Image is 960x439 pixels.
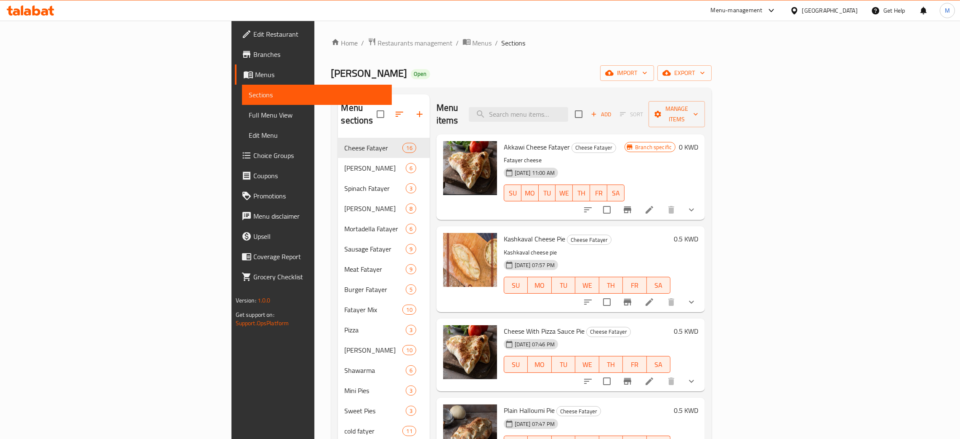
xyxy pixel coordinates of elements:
[508,359,524,371] span: SU
[402,426,416,436] div: items
[249,130,385,140] span: Edit Menu
[345,244,406,254] div: Sausage Fatayer
[664,68,705,78] span: export
[403,346,415,354] span: 10
[338,219,430,239] div: Mortadella Fatayer6
[802,6,858,15] div: [GEOGRAPHIC_DATA]
[504,155,625,166] p: Fatayer cheese
[338,320,430,340] div: Pizza3
[504,233,565,245] span: Kashkaval Cheese Pie
[556,406,601,416] div: Cheese Fatayer
[242,125,392,145] a: Edit Menu
[338,178,430,198] div: Spinach Fatayer3
[556,185,573,201] button: WE
[552,277,576,294] button: TU
[242,85,392,105] a: Sections
[681,371,702,391] button: show more
[253,252,385,262] span: Coverage Report
[607,68,647,78] span: import
[345,264,406,274] span: Meat Fatayer
[542,187,553,199] span: TU
[345,183,406,193] span: Spinach Fatayer
[611,187,621,199] span: SA
[345,345,403,355] div: Keto Fatayer
[552,356,576,373] button: TU
[345,143,403,153] span: Cheese Fatayer
[345,426,403,436] div: cold fatyer
[403,427,415,435] span: 11
[406,407,416,415] span: 3
[235,166,392,186] a: Coupons
[603,359,620,371] span: TH
[345,385,406,396] span: Mini Pies
[406,265,416,273] span: 9
[655,104,698,125] span: Manage items
[368,37,453,48] a: Restaurants management
[331,37,712,48] nav: breadcrumb
[253,29,385,39] span: Edit Restaurant
[504,356,528,373] button: SU
[626,359,644,371] span: FR
[345,305,403,315] div: Fatayer Mix
[345,325,406,335] span: Pizza
[406,387,416,395] span: 3
[573,185,590,201] button: TH
[650,359,667,371] span: SA
[511,261,558,269] span: [DATE] 07:57 PM
[406,163,416,173] div: items
[406,205,416,213] span: 8
[570,105,588,123] span: Select section
[345,365,406,375] span: Shawarma
[555,359,572,371] span: TU
[644,376,654,386] a: Edit menu item
[338,300,430,320] div: Fatayer Mix10
[443,233,497,287] img: Kashkaval Cheese Pie
[406,367,416,375] span: 6
[345,406,406,416] span: Sweet Pies
[406,406,416,416] div: items
[649,101,705,127] button: Manage items
[406,365,416,375] div: items
[504,247,671,258] p: Kashkaval cheese pie
[338,401,430,421] div: Sweet Pies3
[681,292,702,312] button: show more
[436,102,459,127] h2: Menu items
[406,245,416,253] span: 9
[338,360,430,380] div: Shawarma6
[235,145,392,166] a: Choice Groups
[402,143,416,153] div: items
[236,295,256,306] span: Version:
[235,44,392,64] a: Branches
[644,205,654,215] a: Edit menu item
[235,24,392,44] a: Edit Restaurant
[378,38,453,48] span: Restaurants management
[345,284,406,294] span: Burger Fatayer
[345,224,406,234] span: Mortadella Fatayer
[617,371,638,391] button: Branch-specific-item
[661,371,681,391] button: delete
[945,6,950,15] span: M
[567,235,612,245] div: Cheese Fatayer
[567,235,611,245] span: Cheese Fatayer
[236,309,274,320] span: Get support on:
[253,150,385,161] span: Choice Groups
[578,200,598,220] button: sort-choices
[463,37,492,48] a: Menus
[681,200,702,220] button: show more
[511,169,558,177] span: [DATE] 11:00 AM
[258,295,271,306] span: 1.0.0
[588,108,614,121] button: Add
[579,279,596,292] span: WE
[235,267,392,287] a: Grocery Checklist
[253,171,385,181] span: Coupons
[249,110,385,120] span: Full Menu View
[406,225,416,233] span: 6
[338,380,430,401] div: Mini Pies3
[331,64,407,83] span: [PERSON_NAME]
